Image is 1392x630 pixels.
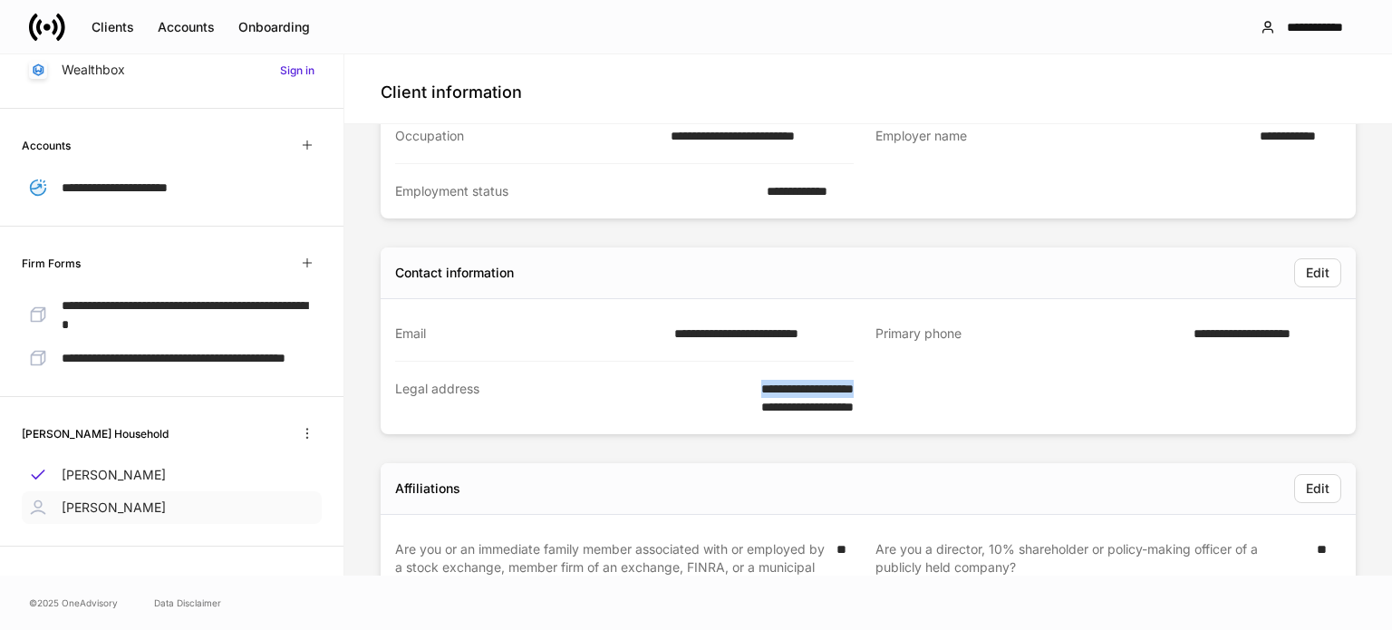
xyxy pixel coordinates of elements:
[395,127,660,145] div: Occupation
[1294,258,1341,287] button: Edit
[62,499,166,517] p: [PERSON_NAME]
[395,264,514,282] div: Contact information
[62,466,166,484] p: [PERSON_NAME]
[22,255,81,272] h6: Firm Forms
[395,480,460,498] div: Affiliations
[227,13,322,42] button: Onboarding
[875,325,1183,344] div: Primary phone
[154,596,221,610] a: Data Disclaimer
[381,82,522,103] h4: Client information
[22,53,322,86] a: WealthboxSign in
[22,137,71,154] h6: Accounts
[22,491,322,524] a: [PERSON_NAME]
[92,18,134,36] div: Clients
[62,61,125,79] p: Wealthbox
[146,13,227,42] button: Accounts
[22,425,169,442] h6: [PERSON_NAME] Household
[875,127,1249,146] div: Employer name
[280,62,314,79] h6: Sign in
[395,182,756,200] div: Employment status
[1306,264,1329,282] div: Edit
[158,18,215,36] div: Accounts
[22,459,322,491] a: [PERSON_NAME]
[395,325,663,343] div: Email
[395,380,710,416] div: Legal address
[1294,474,1341,503] button: Edit
[1306,480,1329,498] div: Edit
[80,13,146,42] button: Clients
[395,540,826,595] div: Are you or an immediate family member associated with or employed by a stock exchange, member fir...
[29,596,118,610] span: © 2025 OneAdvisory
[238,18,310,36] div: Onboarding
[875,540,1306,595] div: Are you a director, 10% shareholder or policy-making officer of a publicly held company?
